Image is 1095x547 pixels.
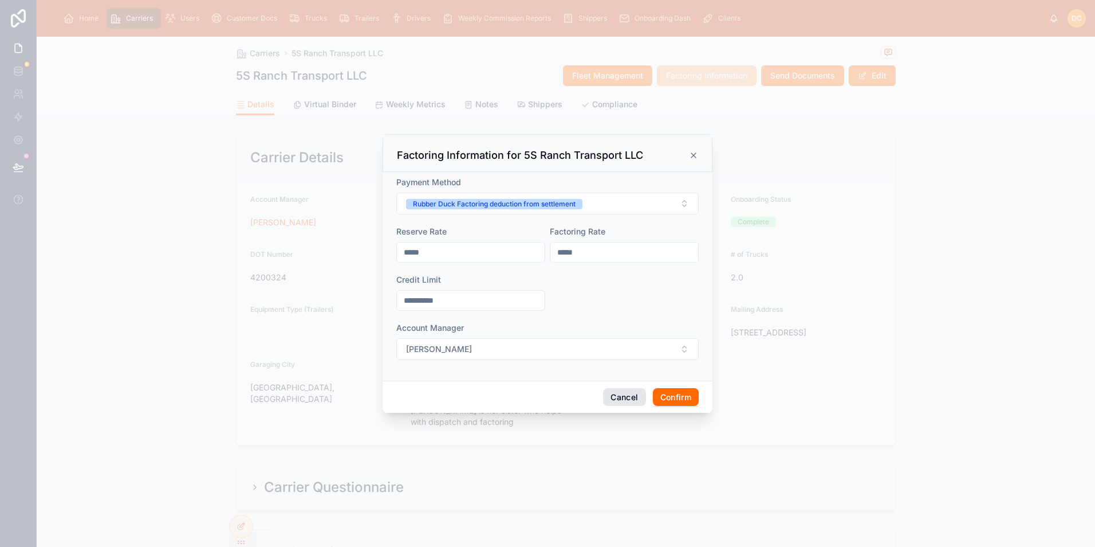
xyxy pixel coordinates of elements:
span: Payment Method [396,177,461,187]
span: Factoring Rate [550,226,605,236]
span: Reserve Rate [396,226,447,236]
button: Cancel [603,388,645,407]
span: [PERSON_NAME] [406,343,472,355]
button: Select Button [396,338,699,360]
h3: Factoring Information for 5S Ranch Transport LLC [397,149,643,162]
button: Select Button [396,193,699,214]
button: Confirm [653,388,699,407]
span: Credit Limit [396,275,441,284]
div: Rubber Duck Factoring deduction from settlement [413,199,576,209]
span: Account Manager [396,323,464,333]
